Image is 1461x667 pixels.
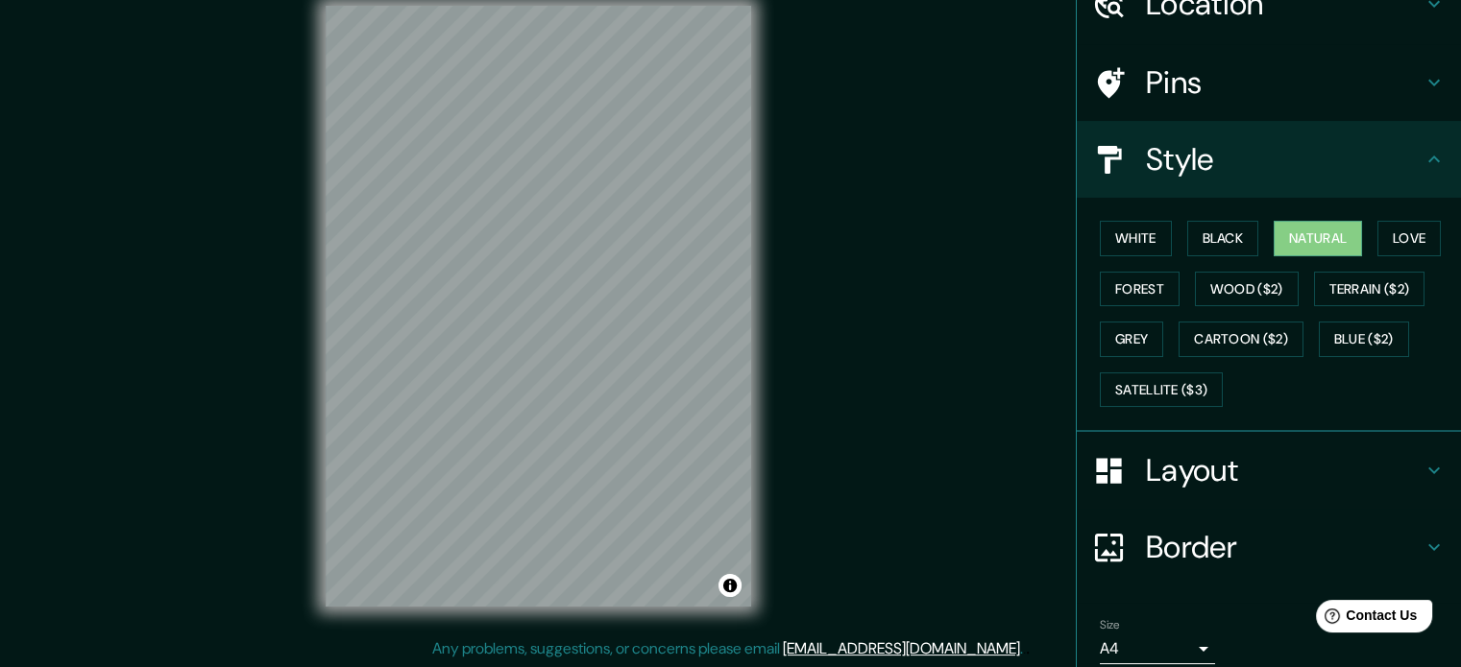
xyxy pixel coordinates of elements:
button: Black [1187,221,1259,256]
button: Terrain ($2) [1314,272,1425,307]
div: Layout [1077,432,1461,509]
button: Grey [1100,322,1163,357]
button: Cartoon ($2) [1179,322,1303,357]
a: [EMAIL_ADDRESS][DOMAIN_NAME] [783,638,1020,658]
div: . [1026,637,1030,660]
h4: Style [1146,140,1423,179]
p: Any problems, suggestions, or concerns please email . [432,637,1023,660]
button: Love [1377,221,1441,256]
button: Satellite ($3) [1100,372,1223,408]
h4: Border [1146,528,1423,566]
button: Natural [1274,221,1362,256]
button: Toggle attribution [718,574,742,597]
label: Size [1100,617,1120,633]
div: Pins [1077,44,1461,121]
h4: Pins [1146,63,1423,102]
button: Blue ($2) [1319,322,1409,357]
h4: Layout [1146,451,1423,489]
div: A4 [1100,633,1215,664]
button: Wood ($2) [1195,272,1299,307]
iframe: Help widget launcher [1290,592,1440,646]
button: Forest [1100,272,1180,307]
div: Border [1077,509,1461,585]
canvas: Map [326,6,751,607]
button: White [1100,221,1172,256]
div: Style [1077,121,1461,198]
div: . [1023,637,1026,660]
